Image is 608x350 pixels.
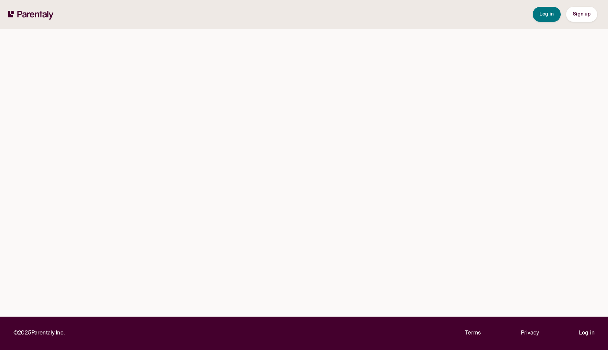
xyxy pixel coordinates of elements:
span: Log in [539,12,554,17]
a: Privacy [521,329,539,338]
button: Log in [533,7,561,22]
a: Log in [579,329,594,338]
p: © 2025 Parentaly Inc. [14,329,65,338]
button: Sign up [566,7,597,22]
span: Sign up [573,12,590,17]
a: Terms [465,329,481,338]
